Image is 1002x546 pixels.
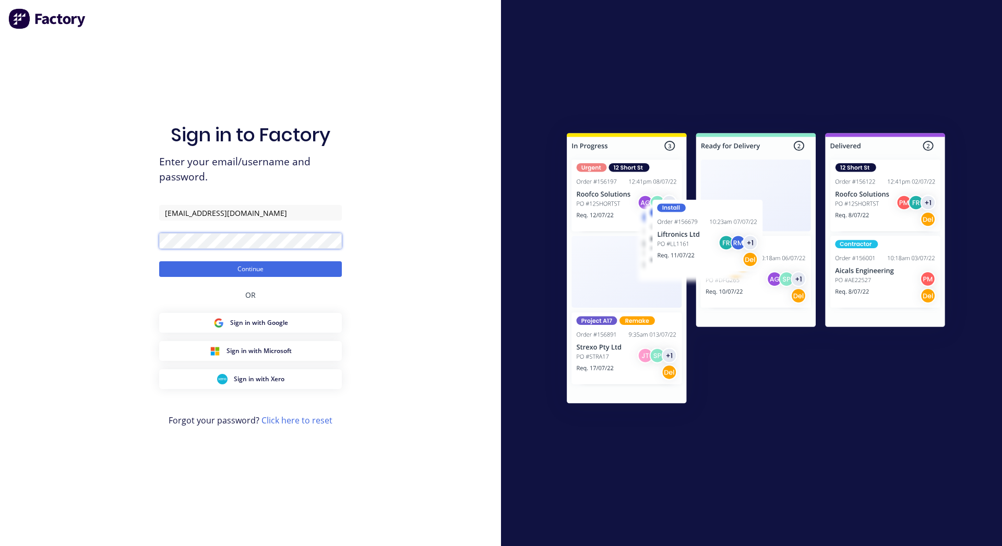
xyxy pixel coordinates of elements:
img: Factory [8,8,87,29]
a: Click here to reset [261,415,332,426]
span: Sign in with Xero [234,374,284,384]
div: OR [245,277,256,313]
span: Sign in with Microsoft [226,346,292,356]
span: Enter your email/username and password. [159,154,342,185]
img: Microsoft Sign in [210,346,220,356]
span: Forgot your password? [169,414,332,427]
button: Continue [159,261,342,277]
img: Google Sign in [213,318,224,328]
img: Xero Sign in [217,374,228,384]
img: Sign in [544,112,968,428]
button: Google Sign inSign in with Google [159,313,342,333]
button: Xero Sign inSign in with Xero [159,369,342,389]
h1: Sign in to Factory [171,124,330,146]
span: Sign in with Google [230,318,288,327]
input: Email/Username [159,205,342,221]
button: Microsoft Sign inSign in with Microsoft [159,341,342,361]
